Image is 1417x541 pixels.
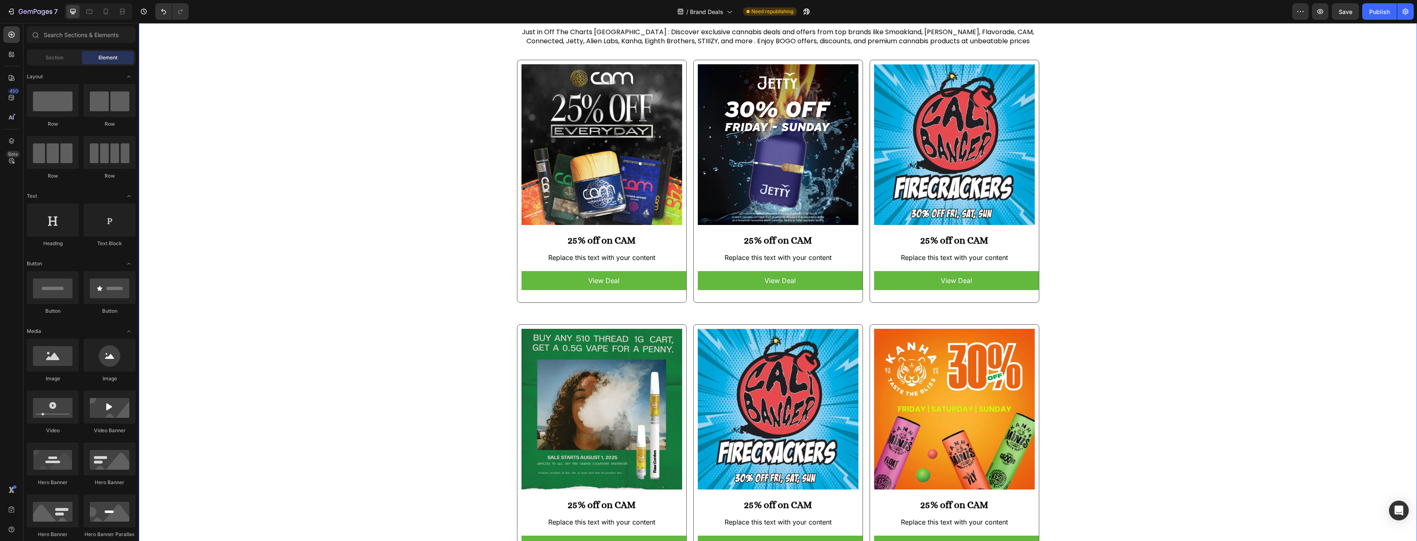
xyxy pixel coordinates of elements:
div: Image [84,375,136,382]
p: View Deal [449,253,481,262]
div: Video Banner [84,427,136,434]
span: Element [98,54,117,61]
span: Button [27,260,42,267]
span: Save [1339,8,1352,15]
button: <p>View Deal</p> [735,248,900,267]
div: Video [27,427,79,434]
span: Text [27,192,37,200]
div: Hero Banner [27,531,79,538]
p: 7 [54,7,58,16]
span: Brand Deals [690,7,723,16]
button: Publish [1362,3,1397,20]
span: Toggle open [122,325,136,338]
button: <p>View Deal</p> [735,513,900,532]
div: Publish [1369,7,1390,16]
div: Hero Banner [84,479,136,486]
p: View Deal [449,518,481,527]
p: View Deal [802,518,833,527]
h2: 25% off on CAM [555,475,724,489]
div: Text Block [84,240,136,247]
span: Need republishing [751,8,793,15]
div: Row [27,172,79,180]
div: Image [27,375,79,382]
input: Search Sections & Elements [27,26,136,43]
div: Row [84,120,136,128]
div: 450 [8,88,20,94]
button: <p>View Deal</p> [559,248,724,267]
div: Replace this text with your content [379,494,547,504]
div: Button [84,307,136,315]
div: Row [84,172,136,180]
h2: 25% off on CAM [555,210,724,225]
div: Replace this text with your content [555,229,724,240]
div: Replace this text with your content [379,229,547,240]
img: gempages_585919679323702045-ad913e0c-c6b6-4847-89ac-168b09232188.webp [383,41,543,202]
button: 7 [3,3,61,20]
button: <p>View Deal</p> [383,248,547,267]
span: Section [46,54,63,61]
span: / [686,7,688,16]
span: Toggle open [122,190,136,203]
span: Toggle open [122,257,136,270]
span: Layout [27,73,43,80]
img: gempages_585919679323702045-7ba64784-4ff8-43ef-8c3a-9feb7c2aa4e8.webp [383,306,543,466]
button: Save [1332,3,1359,20]
div: Open Intercom Messenger [1389,501,1409,520]
div: Hero Banner Parallax [84,531,136,538]
div: Hero Banner [27,479,79,486]
p: View Deal [802,253,833,262]
h2: 25% off on CAM [379,210,547,225]
button: <p>View Deal</p> [559,513,724,532]
div: Undo/Redo [155,3,189,20]
h2: 25% off on CAM [731,210,900,225]
span: Media [27,328,41,335]
div: Button [27,307,79,315]
div: Replace this text with your content [555,494,724,504]
img: gempages_585919679323702045-52652970-a99d-425a-8a3b-ae3488dc1d1d.webp [735,41,896,202]
img: gempages_585919679323702045-805de4a4-ae74-4578-8d33-9babde1f668c.webp [559,41,720,202]
img: gempages_585919679323702045-52652970-a99d-425a-8a3b-ae3488dc1d1d.webp [559,306,720,466]
p: View Deal [626,253,657,262]
h2: 25% off on CAM [379,475,547,489]
span: Toggle open [122,70,136,83]
div: Replace this text with your content [731,229,900,240]
div: Replace this text with your content [731,494,900,504]
p: View Deal [626,518,657,527]
iframe: Design area [139,23,1417,541]
div: Heading [27,240,79,247]
div: Beta [6,151,20,157]
button: <p>View Deal</p> [383,513,547,532]
h2: 25% off on CAM [731,475,900,489]
img: gempages_585919679323702045-aeb779a7-ca3f-4de2-9183-4f3ed2f29540.webp [735,306,896,466]
div: Row [27,120,79,128]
